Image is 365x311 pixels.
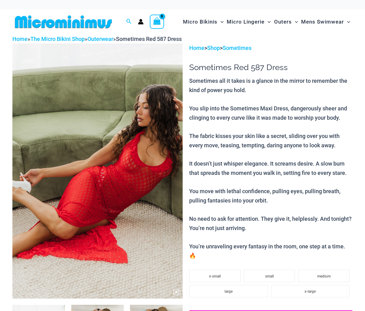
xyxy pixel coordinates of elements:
p: > > [189,43,353,53]
a: Account icon link [138,19,144,24]
span: Menu Toggle [217,14,224,30]
span: Micro Bikinis [183,14,217,30]
a: Home [12,36,28,42]
a: The Micro Bikini Shop [30,36,85,42]
span: x-small [209,274,221,278]
span: Sometimes Red 587 Dress [116,36,182,42]
a: Home [189,45,204,51]
span: small [265,274,274,278]
a: View Shopping Cart, empty [150,15,164,29]
a: Micro BikinisMenu ToggleMenu Toggle [181,12,225,31]
h1: Sometimes Red 587 Dress [189,63,353,72]
span: large [225,289,233,294]
span: Menu Toggle [292,14,298,30]
span: Menu Toggle [344,14,350,30]
span: x-large [305,289,316,294]
li: x-small [189,270,241,282]
span: Mens Swimwear [301,14,344,30]
a: OutersMenu ToggleMenu Toggle [273,12,300,31]
nav: Site Navigation [180,11,353,32]
img: MM SHOP LOGO FLAT [12,15,114,29]
li: medium [298,270,349,282]
img: Sometimes Red 587 Dress [12,43,183,299]
span: Outers [274,14,292,30]
a: Micro LingerieMenu ToggleMenu Toggle [225,12,272,31]
a: Outerwear [87,36,113,42]
a: Mens SwimwearMenu ToggleMenu Toggle [300,12,352,31]
span: Menu Toggle [265,14,271,30]
li: small [244,270,295,282]
span: Micro Lingerie [227,14,265,30]
a: Search icon link [126,18,132,26]
a: Shop [207,45,220,51]
li: large [189,285,268,297]
li: x-large [271,285,349,297]
p: Sometimes all it takes is a glance in the mirror to remember the kind of power you hold. You slip... [189,76,353,260]
span: medium [317,274,331,278]
span: » » » [12,36,182,42]
a: Sometimes [223,45,251,51]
